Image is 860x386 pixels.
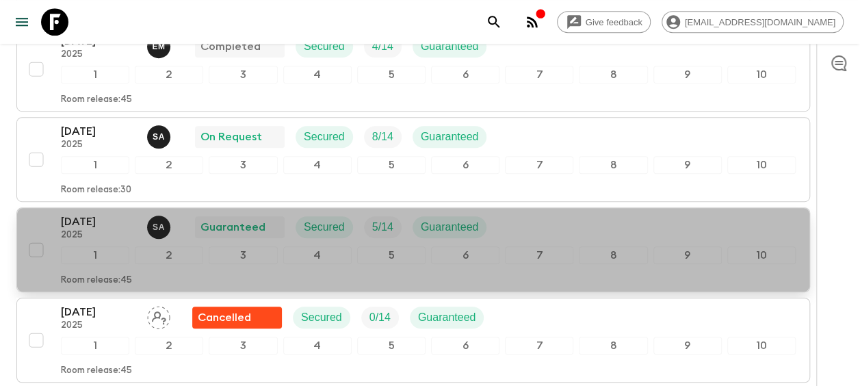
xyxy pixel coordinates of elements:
[61,49,136,60] p: 2025
[505,66,573,83] div: 7
[209,66,277,83] div: 3
[147,220,173,231] span: Seleman Ally
[61,275,132,286] p: Room release: 45
[677,17,843,27] span: [EMAIL_ADDRESS][DOMAIN_NAME]
[372,219,393,235] p: 5 / 14
[727,337,796,355] div: 10
[153,222,165,233] p: S A
[579,66,647,83] div: 8
[200,219,265,235] p: Guaranteed
[579,246,647,264] div: 8
[135,156,203,174] div: 2
[61,320,136,331] p: 2025
[505,337,573,355] div: 7
[364,36,402,57] div: Trip Fill
[61,185,131,196] p: Room release: 30
[304,219,345,235] p: Secured
[505,246,573,264] div: 7
[304,129,345,145] p: Secured
[421,129,479,145] p: Guaranteed
[653,337,722,355] div: 9
[209,246,277,264] div: 3
[727,246,796,264] div: 10
[364,126,402,148] div: Trip Fill
[357,246,426,264] div: 5
[431,156,499,174] div: 6
[135,337,203,355] div: 2
[421,38,479,55] p: Guaranteed
[653,246,722,264] div: 9
[579,156,647,174] div: 8
[364,216,402,238] div: Trip Fill
[557,11,651,33] a: Give feedback
[61,123,136,140] p: [DATE]
[16,117,810,202] button: [DATE]2025Seleman AllyOn RequestSecuredTrip FillGuaranteed12345678910Room release:30
[16,207,810,292] button: [DATE]2025Seleman AllyGuaranteedSecuredTrip FillGuaranteed12345678910Room release:45
[283,337,352,355] div: 4
[296,126,353,148] div: Secured
[192,307,282,329] div: Flash Pack cancellation
[357,66,426,83] div: 5
[480,8,508,36] button: search adventures
[505,156,573,174] div: 7
[147,39,173,50] span: Emanuel Munisi
[147,310,170,321] span: Assign pack leader
[296,36,353,57] div: Secured
[147,216,173,239] button: SA
[296,216,353,238] div: Secured
[727,66,796,83] div: 10
[209,337,277,355] div: 3
[431,66,499,83] div: 6
[16,27,810,112] button: [DATE]2025Emanuel MunisiCompletedSecuredTrip FillGuaranteed12345678910Room release:45
[653,66,722,83] div: 9
[578,17,650,27] span: Give feedback
[61,230,136,241] p: 2025
[153,131,165,142] p: S A
[293,307,350,329] div: Secured
[357,337,426,355] div: 5
[301,309,342,326] p: Secured
[369,309,391,326] p: 0 / 14
[418,309,476,326] p: Guaranteed
[372,38,393,55] p: 4 / 14
[662,11,844,33] div: [EMAIL_ADDRESS][DOMAIN_NAME]
[8,8,36,36] button: menu
[198,309,251,326] p: Cancelled
[283,66,352,83] div: 4
[431,337,499,355] div: 6
[61,140,136,151] p: 2025
[135,66,203,83] div: 2
[209,156,277,174] div: 3
[200,129,262,145] p: On Request
[61,214,136,230] p: [DATE]
[579,337,647,355] div: 8
[421,219,479,235] p: Guaranteed
[372,129,393,145] p: 8 / 14
[431,246,499,264] div: 6
[16,298,810,383] button: [DATE]2025Assign pack leaderFlash Pack cancellationSecuredTrip FillGuaranteed12345678910Room rele...
[135,246,203,264] div: 2
[727,156,796,174] div: 10
[283,246,352,264] div: 4
[61,156,129,174] div: 1
[361,307,399,329] div: Trip Fill
[283,156,352,174] div: 4
[147,129,173,140] span: Seleman Ally
[61,365,132,376] p: Room release: 45
[61,337,129,355] div: 1
[61,94,132,105] p: Room release: 45
[61,66,129,83] div: 1
[200,38,261,55] p: Completed
[61,304,136,320] p: [DATE]
[653,156,722,174] div: 9
[147,125,173,149] button: SA
[61,246,129,264] div: 1
[357,156,426,174] div: 5
[304,38,345,55] p: Secured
